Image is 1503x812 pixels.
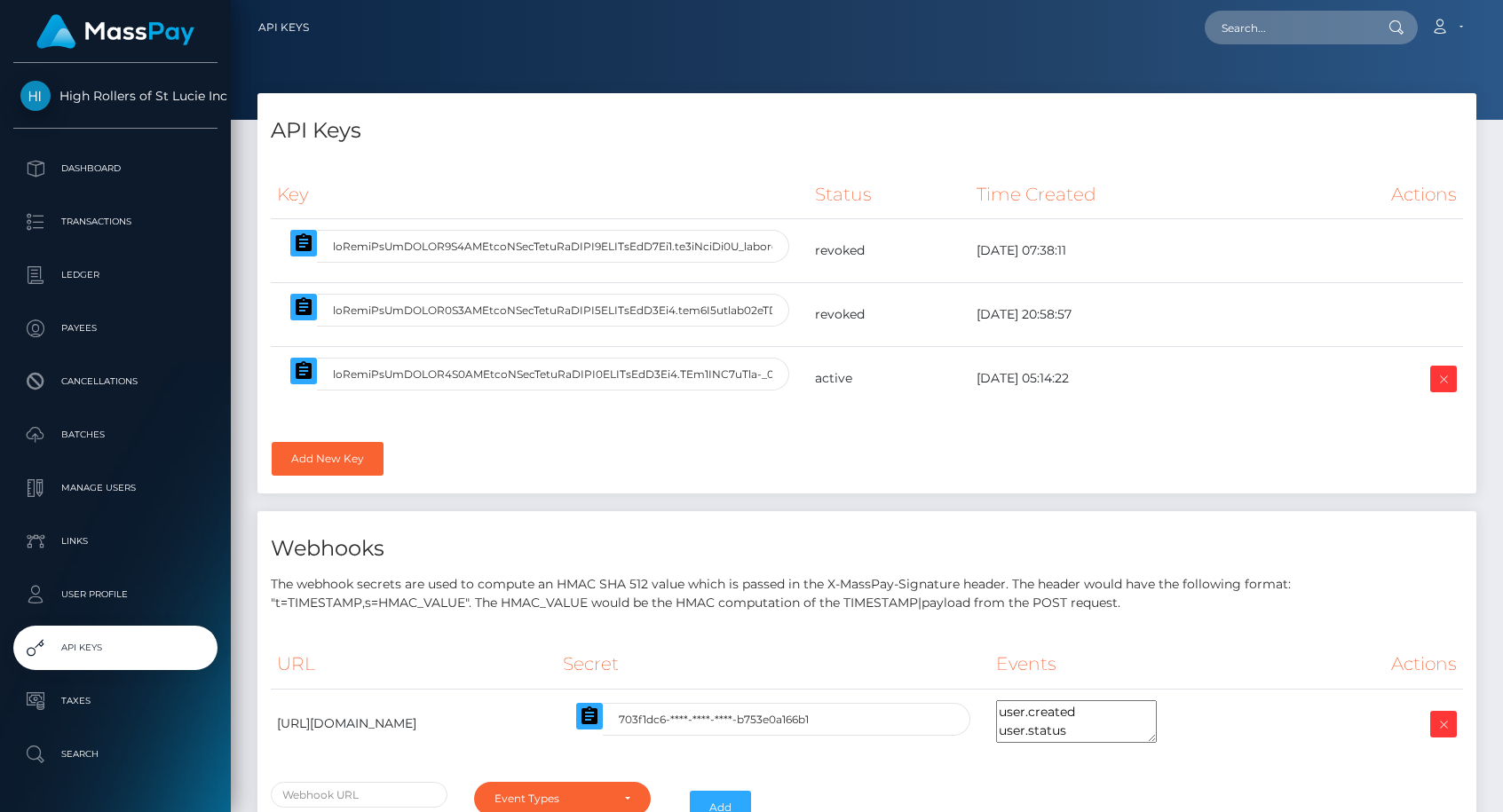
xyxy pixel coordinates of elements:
[809,219,970,283] td: revoked
[271,640,557,689] th: URL
[271,689,557,759] td: [URL][DOMAIN_NAME]
[557,640,990,689] th: Secret
[996,700,1157,743] textarea: user.created user.status payout.created payout.status load.created load.status load.reversed spen...
[13,359,218,404] a: Cancellations
[272,442,384,476] a: Add New Key
[13,253,218,297] a: Ledger
[970,347,1280,411] td: [DATE] 05:14:22
[36,14,194,49] img: MassPay Logo
[13,146,218,191] a: Dashboard
[271,575,1463,612] p: The webhook secrets are used to compute an HMAC SHA 512 value which is passed in the X-MassPay-Si...
[258,9,309,46] a: API Keys
[970,219,1280,283] td: [DATE] 07:38:11
[20,741,210,768] p: Search
[271,782,447,808] input: Webhook URL
[13,519,218,564] a: Links
[20,315,210,342] p: Payees
[20,635,210,661] p: API Keys
[809,283,970,347] td: revoked
[271,533,1463,564] h4: Webhooks
[20,262,210,288] p: Ledger
[20,422,210,448] p: Batches
[13,732,218,777] a: Search
[20,368,210,395] p: Cancellations
[20,581,210,608] p: User Profile
[1205,11,1372,44] input: Search...
[809,347,970,411] td: active
[13,88,218,104] span: High Rollers of St Lucie Inc
[970,170,1280,219] th: Time Created
[990,640,1316,689] th: Events
[13,466,218,510] a: Manage Users
[13,572,218,617] a: User Profile
[20,81,51,111] img: High Rollers of St Lucie Inc
[1316,640,1463,689] th: Actions
[20,528,210,555] p: Links
[271,115,1463,146] h4: API Keys
[13,626,218,670] a: API Keys
[970,283,1280,347] td: [DATE] 20:58:57
[494,792,610,806] div: Event Types
[13,679,218,723] a: Taxes
[809,170,970,219] th: Status
[20,688,210,714] p: Taxes
[13,413,218,457] a: Batches
[20,475,210,501] p: Manage Users
[13,306,218,351] a: Payees
[20,209,210,235] p: Transactions
[20,155,210,182] p: Dashboard
[13,200,218,244] a: Transactions
[1280,170,1463,219] th: Actions
[271,170,809,219] th: Key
